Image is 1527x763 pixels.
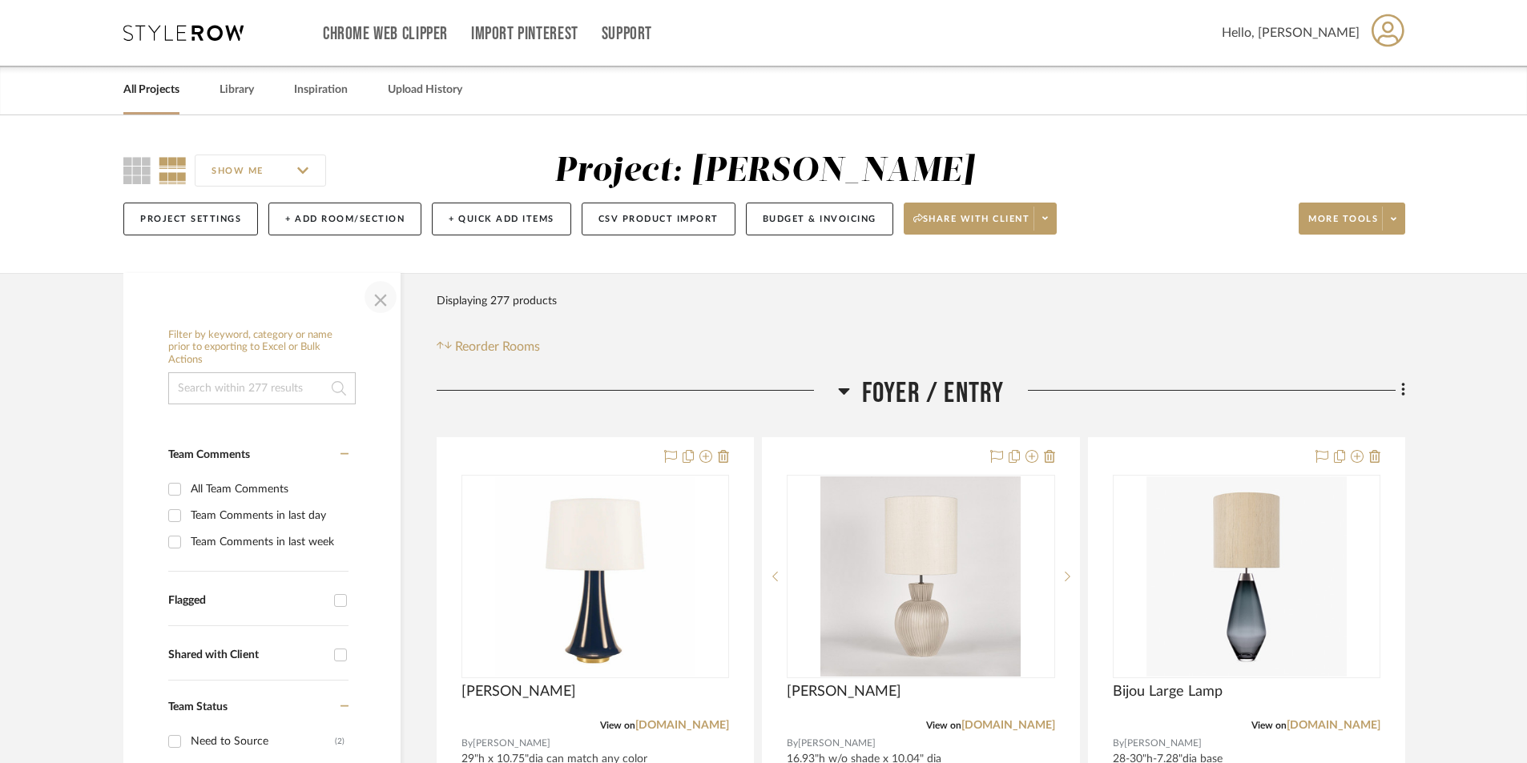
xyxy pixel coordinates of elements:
[335,729,344,754] div: (2)
[798,736,876,751] span: [PERSON_NAME]
[168,329,356,367] h6: Filter by keyword, category or name prior to exporting to Excel or Bulk Actions
[168,449,250,460] span: Team Comments
[123,79,179,101] a: All Projects
[437,285,557,317] div: Displaying 277 products
[1222,23,1360,42] span: Hello, [PERSON_NAME]
[461,683,576,701] span: [PERSON_NAME]
[220,79,254,101] a: Library
[862,376,1005,411] span: Foyer / Entry
[961,720,1055,731] a: [DOMAIN_NAME]
[1287,720,1380,731] a: [DOMAIN_NAME]
[432,203,571,235] button: + Quick Add Items
[1113,683,1223,701] span: Bijou Large Lamp
[1124,736,1202,751] span: [PERSON_NAME]
[471,27,578,41] a: Import Pinterest
[926,721,961,730] span: View on
[268,203,421,235] button: + Add Room/Section
[191,476,344,502] div: All Team Comments
[191,729,335,754] div: Need to Source
[582,203,735,235] button: CSV Product Import
[1251,721,1287,730] span: View on
[913,213,1030,237] span: Share with client
[294,79,348,101] a: Inspiration
[820,476,1021,677] img: Rille Lamp
[323,27,448,41] a: Chrome Web Clipper
[787,683,901,701] span: [PERSON_NAME]
[168,594,326,608] div: Flagged
[746,203,893,235] button: Budget & Invoicing
[123,203,258,235] button: Project Settings
[904,203,1058,235] button: Share with client
[461,736,473,751] span: By
[191,503,344,528] div: Team Comments in last day
[554,155,974,188] div: Project: [PERSON_NAME]
[388,79,462,101] a: Upload History
[495,476,695,677] img: Eartha
[1299,203,1405,235] button: More tools
[437,337,540,356] button: Reorder Rooms
[473,736,550,751] span: [PERSON_NAME]
[602,27,652,41] a: Support
[1146,476,1347,677] img: Bijou Large Lamp
[600,721,635,730] span: View on
[365,281,397,313] button: Close
[635,720,729,731] a: [DOMAIN_NAME]
[191,529,344,555] div: Team Comments in last week
[787,736,798,751] span: By
[168,372,356,404] input: Search within 277 results
[168,649,326,662] div: Shared with Client
[168,701,228,713] span: Team Status
[1308,213,1378,237] span: More tools
[1113,736,1124,751] span: By
[455,337,540,356] span: Reorder Rooms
